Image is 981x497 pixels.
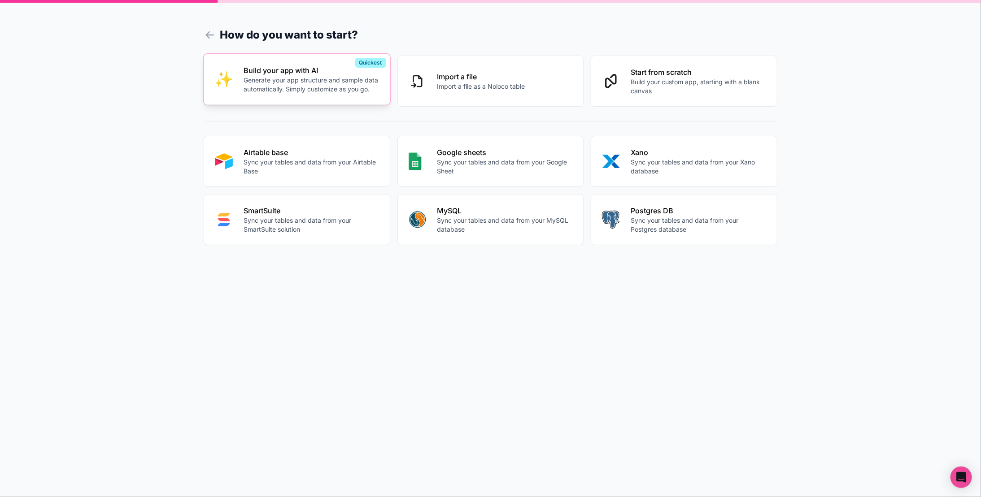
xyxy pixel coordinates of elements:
button: INTERNAL_WITH_AIBuild your app with AIGenerate your app structure and sample data automatically. ... [204,54,390,105]
p: Import a file [437,71,525,82]
p: Sync your tables and data from your SmartSuite solution [244,216,379,234]
button: MYSQLMySQLSync your tables and data from your MySQL database [397,194,584,245]
p: Start from scratch [631,67,766,78]
button: GOOGLE_SHEETSGoogle sheetsSync your tables and data from your Google Sheet [397,136,584,187]
img: POSTGRES [602,211,619,229]
button: Start from scratchBuild your custom app, starting with a blank canvas [591,56,777,107]
p: Generate your app structure and sample data automatically. Simply customize as you go. [244,76,379,94]
p: Build your app with AI [244,65,379,76]
img: INTERNAL_WITH_AI [215,70,233,88]
p: Sync your tables and data from your MySQL database [437,216,573,234]
img: GOOGLE_SHEETS [409,152,422,170]
p: Xano [631,147,766,158]
div: Quickest [355,58,386,68]
p: Sync your tables and data from your Google Sheet [437,158,573,176]
button: XANOXanoSync your tables and data from your Xano database [591,136,777,187]
p: Sync your tables and data from your Xano database [631,158,766,176]
button: AIRTABLEAirtable baseSync your tables and data from your Airtable Base [204,136,390,187]
button: Import a fileImport a file as a Noloco table [397,56,584,107]
img: XANO [602,152,620,170]
p: Google sheets [437,147,573,158]
h1: How do you want to start? [204,27,777,43]
p: MySQL [437,205,573,216]
img: SMART_SUITE [215,211,233,229]
div: Open Intercom Messenger [950,467,972,488]
p: Postgres DB [631,205,766,216]
p: Sync your tables and data from your Postgres database [631,216,766,234]
p: SmartSuite [244,205,379,216]
p: Import a file as a Noloco table [437,82,525,91]
img: AIRTABLE [215,152,233,170]
img: MYSQL [409,211,427,229]
p: Build your custom app, starting with a blank canvas [631,78,766,95]
p: Airtable base [244,147,379,158]
button: POSTGRESPostgres DBSync your tables and data from your Postgres database [591,194,777,245]
button: SMART_SUITESmartSuiteSync your tables and data from your SmartSuite solution [204,194,390,245]
p: Sync your tables and data from your Airtable Base [244,158,379,176]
